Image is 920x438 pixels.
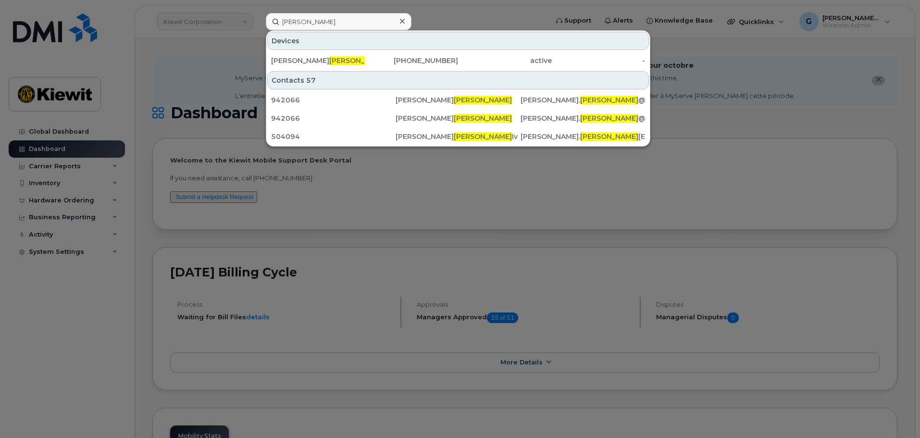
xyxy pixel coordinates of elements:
[271,132,396,141] div: 504094
[580,96,638,104] span: [PERSON_NAME]
[878,396,913,431] iframe: Messenger Launcher
[458,56,552,65] div: active
[267,32,649,50] div: Devices
[454,96,512,104] span: [PERSON_NAME]
[271,56,365,65] div: [PERSON_NAME] er
[454,114,512,123] span: [PERSON_NAME]
[267,71,649,89] div: Contacts
[267,128,649,145] a: 504094[PERSON_NAME][PERSON_NAME]Iv[PERSON_NAME].[PERSON_NAME][EMAIL_ADDRESS][PERSON_NAME][DOMAIN_...
[396,95,520,105] div: [PERSON_NAME]
[521,113,645,123] div: [PERSON_NAME]. @[PERSON_NAME][DOMAIN_NAME]
[267,52,649,69] a: [PERSON_NAME][PERSON_NAME]er[PHONE_NUMBER]active-
[580,114,638,123] span: [PERSON_NAME]
[306,75,316,85] span: 57
[396,113,520,123] div: [PERSON_NAME]
[267,110,649,127] a: 942066[PERSON_NAME][PERSON_NAME][PERSON_NAME].[PERSON_NAME]@[PERSON_NAME][DOMAIN_NAME]
[267,91,649,109] a: 942066[PERSON_NAME][PERSON_NAME][PERSON_NAME].[PERSON_NAME]@[PERSON_NAME][DOMAIN_NAME]
[521,95,645,105] div: [PERSON_NAME]. @[PERSON_NAME][DOMAIN_NAME]
[271,113,396,123] div: 942066
[329,56,387,65] span: [PERSON_NAME]
[271,95,396,105] div: 942066
[365,56,459,65] div: [PHONE_NUMBER]
[521,132,645,141] div: [PERSON_NAME]. [EMAIL_ADDRESS][PERSON_NAME][DOMAIN_NAME]
[396,132,520,141] div: [PERSON_NAME] Iv
[580,132,638,141] span: [PERSON_NAME]
[552,56,646,65] div: -
[454,132,512,141] span: [PERSON_NAME]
